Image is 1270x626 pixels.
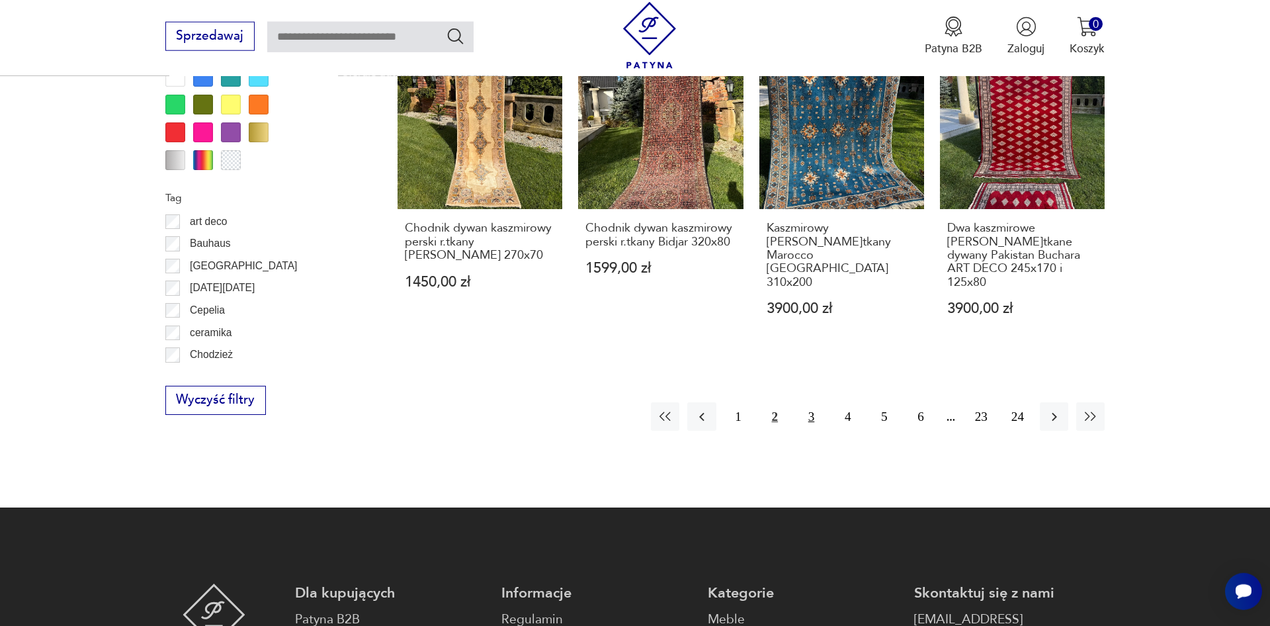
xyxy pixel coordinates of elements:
button: 2 [761,402,789,431]
p: Patyna B2B [925,41,982,56]
img: Ikona koszyka [1077,17,1097,37]
p: Zaloguj [1007,41,1044,56]
a: Chodnik dywan kaszmirowy perski r.tkany Kirman Kerman 270x70Chodnik dywan kaszmirowy perski r.tka... [398,44,562,347]
button: 4 [833,402,862,431]
h3: Chodnik dywan kaszmirowy perski r.tkany [PERSON_NAME] 270x70 [405,222,556,262]
button: 1 [724,402,753,431]
button: Sprzedawaj [165,22,255,51]
p: 3900,00 zł [947,302,1098,316]
img: Patyna - sklep z meblami i dekoracjami vintage [616,2,683,69]
iframe: Smartsupp widget button [1225,573,1262,610]
p: ceramika [190,324,232,341]
button: 24 [1003,402,1032,431]
p: art deco [190,213,227,230]
a: Dwa kaszmirowe r.tkane dywany Pakistan Buchara ART DECO 245x170 i 125x80Dwa kaszmirowe [PERSON_NA... [940,44,1105,347]
div: 0 [1089,17,1103,31]
h3: Chodnik dywan kaszmirowy perski r.tkany Bidjar 320x80 [585,222,736,249]
p: Bauhaus [190,235,231,252]
button: 6 [906,402,935,431]
h3: Kaszmirowy [PERSON_NAME]tkany Marocco [GEOGRAPHIC_DATA] 310x200 [767,222,917,289]
p: [GEOGRAPHIC_DATA] [190,257,297,275]
p: 1599,00 zł [585,261,736,275]
button: Szukaj [446,26,465,46]
button: 0Koszyk [1070,17,1105,56]
button: Zaloguj [1007,17,1044,56]
button: 5 [870,402,898,431]
p: 3900,00 zł [767,302,917,316]
p: 1450,00 zł [405,275,556,289]
p: Koszyk [1070,41,1105,56]
p: Tag [165,189,360,206]
a: Chodnik dywan kaszmirowy perski r.tkany Bidjar 320x80Chodnik dywan kaszmirowy perski r.tkany Bidj... [578,44,743,347]
button: Patyna B2B [925,17,982,56]
img: Ikona medalu [943,17,964,37]
button: 3 [797,402,825,431]
p: Kategorie [708,584,898,603]
a: Ikona medaluPatyna B2B [925,17,982,56]
a: Sprzedawaj [165,32,255,42]
p: Skontaktuj się z nami [914,584,1105,603]
p: Dla kupujących [295,584,486,603]
a: Kaszmirowy wełniany dywan r.tkany Marocco Maroko 310x200Kaszmirowy [PERSON_NAME]tkany Marocco [GE... [759,44,924,347]
h3: Dwa kaszmirowe [PERSON_NAME]tkane dywany Pakistan Buchara ART DECO 245x170 i 125x80 [947,222,1098,289]
p: Chodzież [190,346,233,363]
p: Cepelia [190,302,225,319]
img: Ikonka użytkownika [1016,17,1037,37]
p: Ćmielów [190,369,230,386]
p: [DATE][DATE] [190,279,255,296]
button: 23 [967,402,995,431]
button: Wyczyść filtry [165,386,266,415]
p: Informacje [501,584,692,603]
